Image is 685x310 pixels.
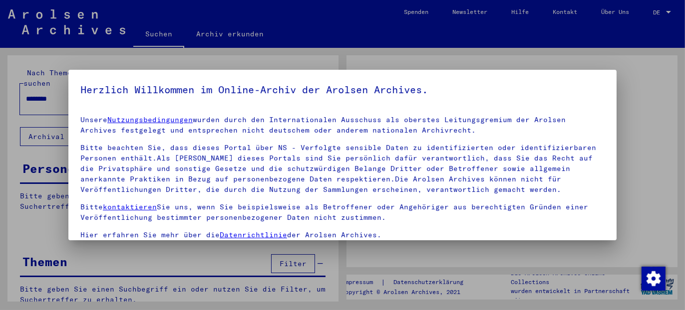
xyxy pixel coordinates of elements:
[80,143,605,195] p: Bitte beachten Sie, dass dieses Portal über NS - Verfolgte sensible Daten zu identifizierten oder...
[642,267,666,291] img: Zustimmung ändern
[80,115,605,136] p: Unsere wurden durch den Internationalen Ausschuss als oberstes Leitungsgremium der Arolsen Archiv...
[107,115,193,124] a: Nutzungsbedingungen
[80,202,605,223] p: Bitte Sie uns, wenn Sie beispielsweise als Betroffener oder Angehöriger aus berechtigten Gründen ...
[641,266,665,290] div: Zustimmung ändern
[80,230,605,240] p: Hier erfahren Sie mehr über die der Arolsen Archives.
[80,82,605,98] h5: Herzlich Willkommen im Online-Archiv der Arolsen Archives.
[103,202,157,211] a: kontaktieren
[220,230,287,239] a: Datenrichtlinie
